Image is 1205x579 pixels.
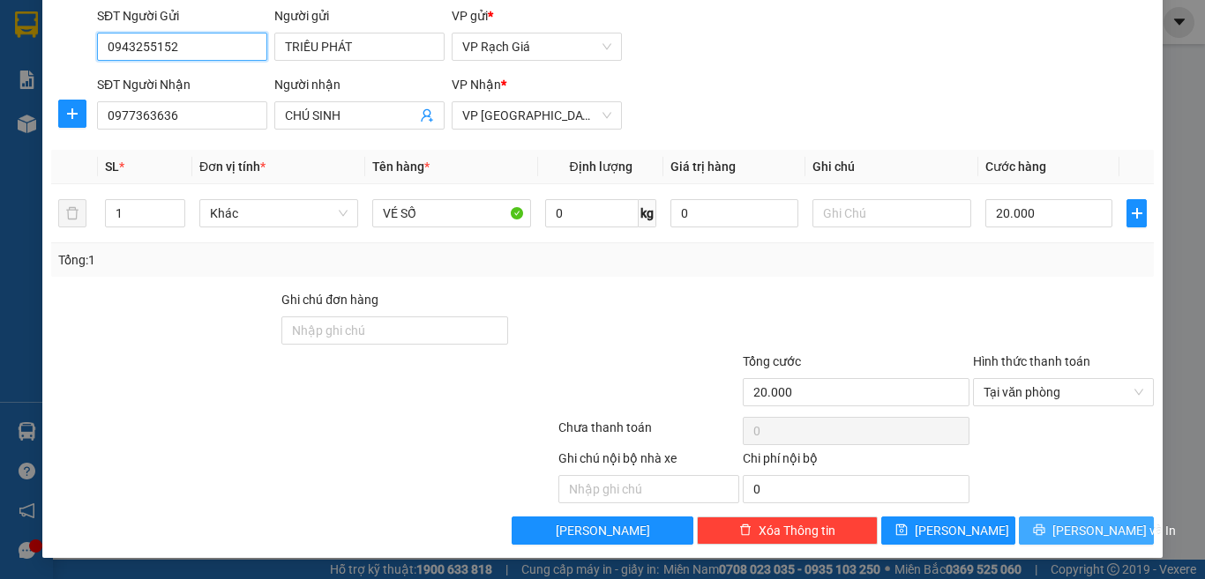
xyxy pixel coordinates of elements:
[274,6,445,26] div: Người gửi
[1127,206,1146,220] span: plus
[1019,516,1154,545] button: printer[PERSON_NAME] và In
[105,160,119,174] span: SL
[281,316,508,345] input: Ghi chú đơn hàng
[557,418,741,449] div: Chưa thanh toán
[881,516,1016,545] button: save[PERSON_NAME]
[7,71,132,110] strong: 260A, [PERSON_NAME]
[558,475,739,503] input: Nhập ghi chú
[558,449,739,475] div: Ghi chú nội bộ nhà xe
[59,107,86,121] span: plus
[372,199,531,227] input: VD: Bàn, Ghế
[985,160,1046,174] span: Cước hàng
[556,521,650,540] span: [PERSON_NAME]
[7,49,99,69] span: VP Rạch Giá
[7,71,132,110] span: Địa chỉ:
[462,102,611,129] span: VP Hà Tiên
[97,75,267,94] div: SĐT Người Nhận
[281,293,378,307] label: Ghi chú đơn hàng
[452,78,501,92] span: VP Nhận
[372,160,430,174] span: Tên hàng
[759,521,835,540] span: Xóa Thông tin
[135,40,293,78] span: VP [GEOGRAPHIC_DATA]
[420,108,434,122] span: user-add
[1033,523,1045,538] span: printer
[915,521,1009,540] span: [PERSON_NAME]
[7,113,131,171] span: Điện thoại:
[462,33,611,60] span: VP Rạch Giá
[135,81,281,139] span: Địa chỉ:
[697,516,878,545] button: deleteXóa Thông tin
[984,379,1143,405] span: Tại văn phòng
[670,160,736,174] span: Giá trị hàng
[739,523,752,538] span: delete
[670,199,797,227] input: 0
[512,516,692,545] button: [PERSON_NAME]
[743,354,801,368] span: Tổng cước
[199,160,266,174] span: Đơn vị tính
[569,160,632,174] span: Định lượng
[743,449,969,475] div: Chi phí nội bộ
[58,199,86,227] button: delete
[210,200,348,226] span: Khác
[973,354,1090,368] label: Hình thức thanh toán
[895,523,908,538] span: save
[1126,199,1147,227] button: plus
[28,8,273,33] strong: NHÀ XE [PERSON_NAME]
[58,100,86,128] button: plus
[639,199,656,227] span: kg
[274,75,445,94] div: Người nhận
[135,100,281,139] strong: [STREET_ADDRESS] Châu
[805,150,978,184] th: Ghi chú
[452,6,622,26] div: VP gửi
[97,6,267,26] div: SĐT Người Gửi
[812,199,971,227] input: Ghi Chú
[58,250,467,270] div: Tổng: 1
[1052,521,1176,540] span: [PERSON_NAME] và In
